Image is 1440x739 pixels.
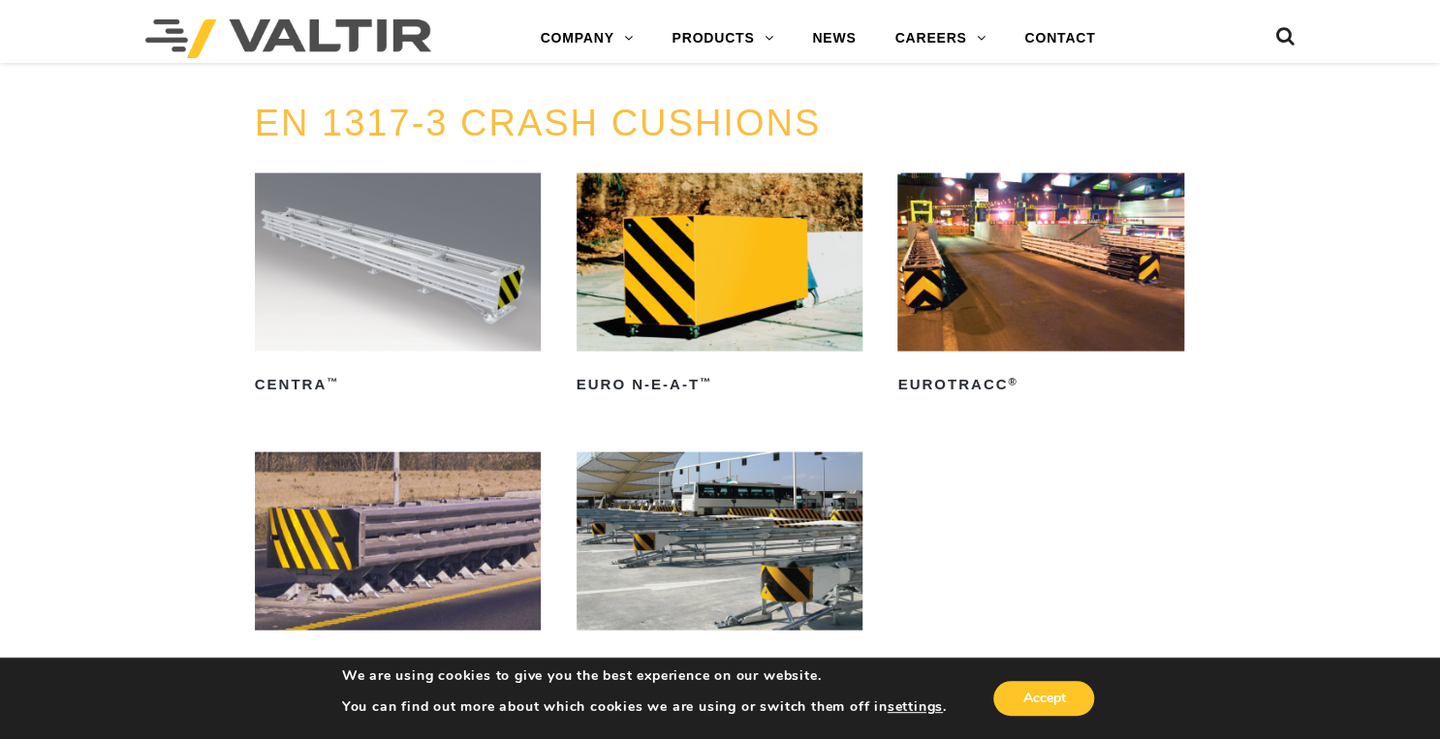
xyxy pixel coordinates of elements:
h2: Euro N-E-A-T [577,369,862,400]
sup: ™ [700,376,712,387]
a: CENTRA™ [255,173,541,400]
a: PRODUCTS [652,19,793,58]
sup: ® [368,655,378,666]
h2: EuroTRACC [897,369,1183,400]
button: Accept [993,681,1094,716]
a: EuroTRACC® [897,173,1183,400]
a: QUEST®CEN [577,452,862,679]
img: Valtir [145,19,431,58]
a: Euro N-E-A-T™ [577,173,862,400]
h2: QuadGuard CEN [255,648,541,679]
a: NEWS [793,19,875,58]
sup: ™ [327,376,339,387]
sup: ® [636,655,645,666]
button: settings [888,698,943,716]
a: EN 1317-3 CRASH CUSHIONS [255,103,821,143]
h2: CENTRA [255,369,541,400]
a: CONTACT [1005,19,1114,58]
p: You can find out more about which cookies we are using or switch them off in . [342,698,947,716]
sup: ® [1008,376,1017,387]
h2: QUEST CEN [577,648,862,679]
a: COMPANY [520,19,652,58]
p: We are using cookies to give you the best experience on our website. [342,667,947,685]
a: CAREERS [875,19,1005,58]
a: QuadGuard®CEN [255,452,541,679]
